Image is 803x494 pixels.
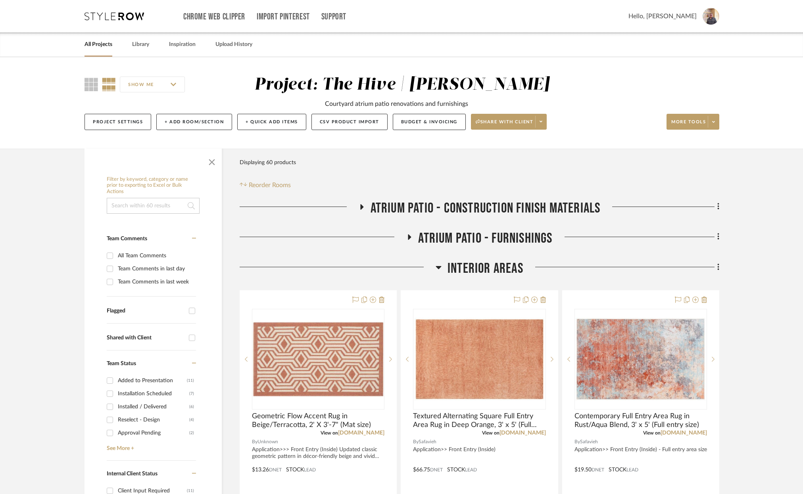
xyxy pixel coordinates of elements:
[580,438,598,446] span: Safavieh
[183,13,245,20] a: Chrome Web Clipper
[118,249,194,262] div: All Team Comments
[107,198,200,214] input: Search within 60 results
[257,438,278,446] span: Unknown
[107,471,158,477] span: Internal Client Status
[107,236,147,241] span: Team Comments
[393,114,466,130] button: Budget & Invoicing
[85,114,151,130] button: Project Settings
[418,230,552,247] span: Atrium Patio - Furnishings
[189,387,194,400] div: (7)
[156,114,232,130] button: + Add Room/Section
[667,114,719,130] button: More tools
[703,8,719,25] img: avatar
[499,430,546,436] a: [DOMAIN_NAME]
[661,430,707,436] a: [DOMAIN_NAME]
[321,13,346,20] a: Support
[252,438,257,446] span: By
[107,361,136,366] span: Team Status
[311,114,388,130] button: CSV Product Import
[107,308,185,314] div: Flagged
[574,438,580,446] span: By
[252,412,384,429] span: Geometric Flow Accent Rug in Beige/Terracotta, 2' X 3'-7" (Mat size)
[215,39,252,50] a: Upload History
[476,119,534,131] span: Share with client
[189,400,194,413] div: (6)
[257,13,310,20] a: Import Pinterest
[249,180,291,190] span: Reorder Rooms
[240,155,296,170] div: Displaying 60 products
[107,335,185,341] div: Shared with Client
[575,318,706,401] img: Contemporary Full Entry Area Rug in Rust/Aqua Blend, 3' x 5' (Full entry size)
[413,309,545,409] div: 0
[419,438,436,446] span: Safavieh
[574,412,707,429] span: Contemporary Full Entry Area Rug in Rust/Aqua Blend, 3' x 5' (Full entry size)
[253,322,384,397] img: Geometric Flow Accent Rug in Beige/Terracotta, 2' X 3'-7" (Mat size)
[252,309,384,409] div: 0
[254,77,550,93] div: Project: The Hive | [PERSON_NAME]
[187,374,194,387] div: (11)
[189,414,194,426] div: (4)
[325,99,468,109] div: Courtyard atrium patio renovations and furnishings
[118,427,189,439] div: Approval Pending
[628,11,697,21] span: Hello, [PERSON_NAME]
[413,438,419,446] span: By
[85,39,112,50] a: All Projects
[237,114,306,130] button: + Quick Add Items
[204,153,220,168] button: Close
[371,200,601,217] span: Atrium Patio - Construction Finish Materials
[671,119,706,131] span: More tools
[118,262,194,275] div: Team Comments in last day
[105,439,196,452] a: See More +
[118,400,189,413] div: Installed / Delivered
[169,39,196,50] a: Inspiration
[107,176,200,195] h6: Filter by keyword, category or name prior to exporting to Excel or Bulk Actions
[643,431,661,435] span: View on
[118,414,189,426] div: Reselect - Design
[471,114,547,130] button: Share with client
[118,387,189,400] div: Installation Scheduled
[240,180,291,190] button: Reorder Rooms
[338,430,384,436] a: [DOMAIN_NAME]
[118,276,194,288] div: Team Comments in last week
[448,260,523,277] span: Interior Areas
[413,412,546,429] span: Textured Alternating Square Full Entry Area Rug in Deep Orange, 3' x 5' (Full entry size)
[132,39,149,50] a: Library
[414,318,545,401] img: Textured Alternating Square Full Entry Area Rug in Deep Orange, 3' x 5' (Full entry size)
[482,431,499,435] span: View on
[118,374,187,387] div: Added to Presentation
[321,431,338,435] span: View on
[189,427,194,439] div: (2)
